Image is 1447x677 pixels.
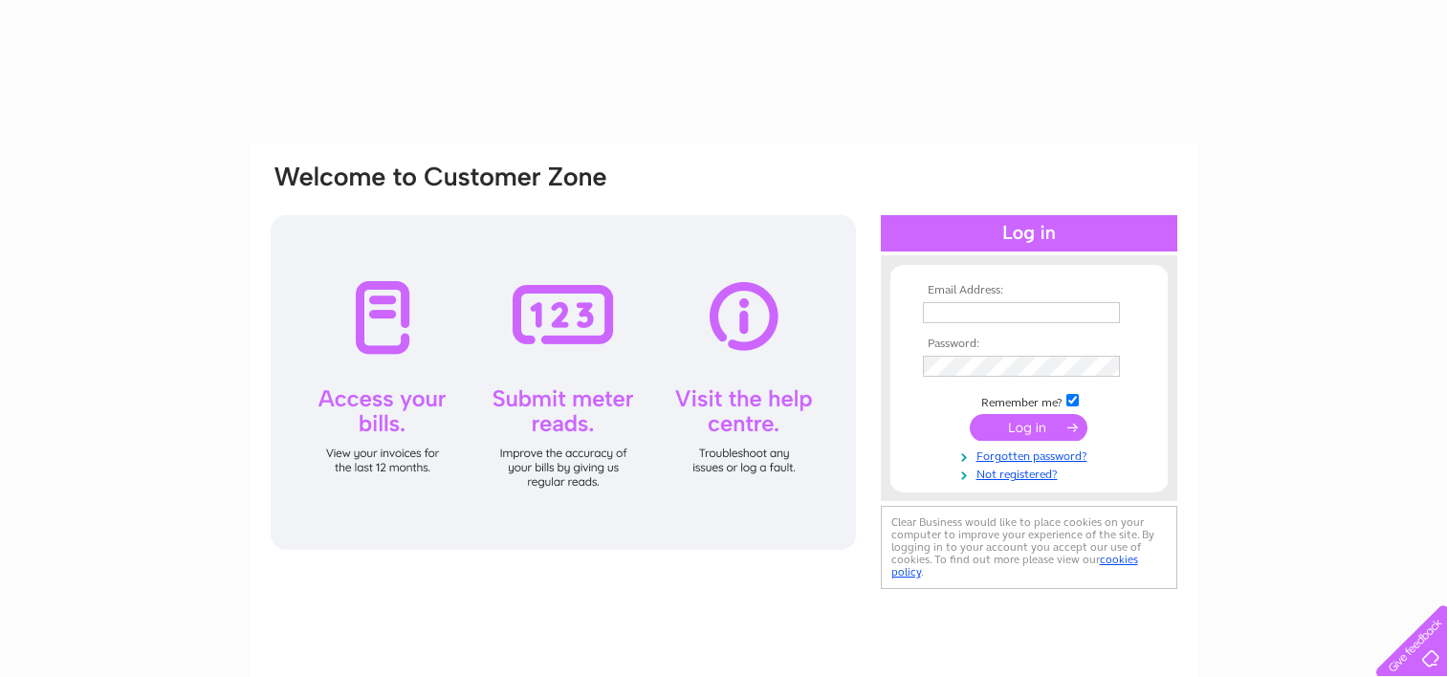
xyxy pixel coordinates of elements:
[918,391,1140,410] td: Remember me?
[918,284,1140,297] th: Email Address:
[881,506,1177,589] div: Clear Business would like to place cookies on your computer to improve your experience of the sit...
[923,446,1140,464] a: Forgotten password?
[918,338,1140,351] th: Password:
[923,464,1140,482] a: Not registered?
[970,414,1087,441] input: Submit
[891,553,1138,579] a: cookies policy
